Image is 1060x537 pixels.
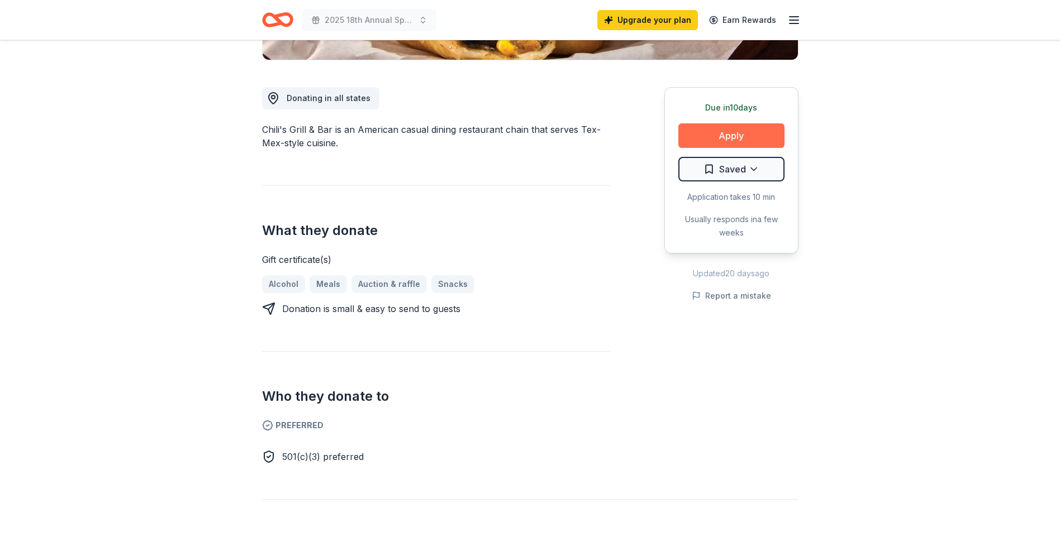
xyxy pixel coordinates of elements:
[262,253,611,266] div: Gift certificate(s)
[262,419,611,432] span: Preferred
[664,267,798,280] div: Updated 20 days ago
[262,7,293,33] a: Home
[282,302,460,315] div: Donation is small & easy to send to guests
[262,222,611,239] h2: What they donate
[262,387,611,405] h2: Who they donate to
[702,10,783,30] a: Earn Rewards
[678,213,785,239] div: Usually responds in a few weeks
[302,9,436,31] button: 2025 18th Annual Sportsman's Bingo
[282,451,364,462] span: 501(c)(3) preferred
[678,190,785,204] div: Application takes 10 min
[678,157,785,181] button: Saved
[262,123,611,150] div: Chili's Grill & Bar is an American casual dining restaurant chain that serves Tex-Mex-style cuisine.
[351,275,427,293] a: Auction & raffle
[287,93,370,103] span: Donating in all states
[719,162,746,176] span: Saved
[262,275,305,293] a: Alcohol
[678,101,785,114] div: Due in 10 days
[325,13,414,27] span: 2025 18th Annual Sportsman's Bingo
[678,123,785,148] button: Apply
[310,275,347,293] a: Meals
[597,10,698,30] a: Upgrade your plan
[692,289,771,303] button: Report a mistake
[431,275,474,293] a: Snacks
